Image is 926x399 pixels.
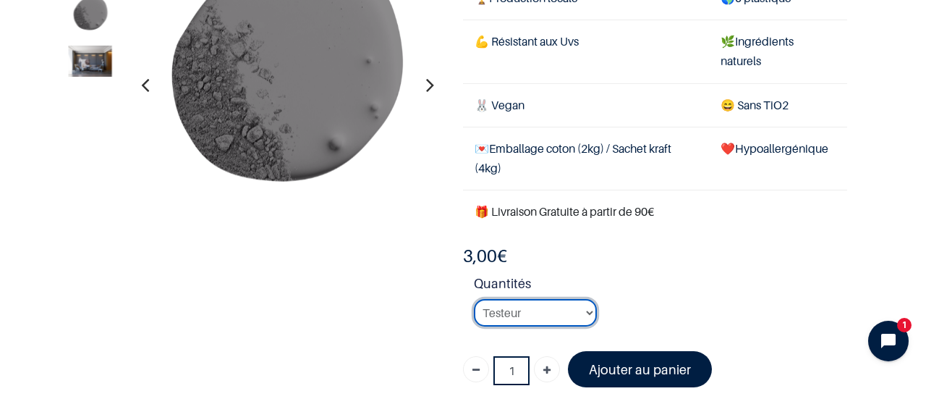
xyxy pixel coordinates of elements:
span: 🌿 [721,34,735,49]
span: 🐰 Vegan [475,98,524,112]
a: Ajouter [534,356,560,382]
img: Product image [68,46,111,77]
span: 3,00 [463,245,497,266]
span: 💌 [475,141,489,156]
a: Supprimer [463,356,489,382]
td: ❤️Hypoallergénique [709,127,847,190]
a: Ajouter au panier [568,351,712,387]
b: € [463,245,507,266]
td: Emballage coton (2kg) / Sachet kraft (4kg) [463,127,709,190]
td: ans TiO2 [709,83,847,127]
td: Ingrédients naturels [709,20,847,83]
font: 🎁 Livraison Gratuite à partir de 90€ [475,204,654,219]
span: 💪 Résistant aux Uvs [475,34,579,49]
strong: Quantités [474,274,847,299]
font: Ajouter au panier [589,362,691,377]
span: 😄 S [721,98,744,112]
